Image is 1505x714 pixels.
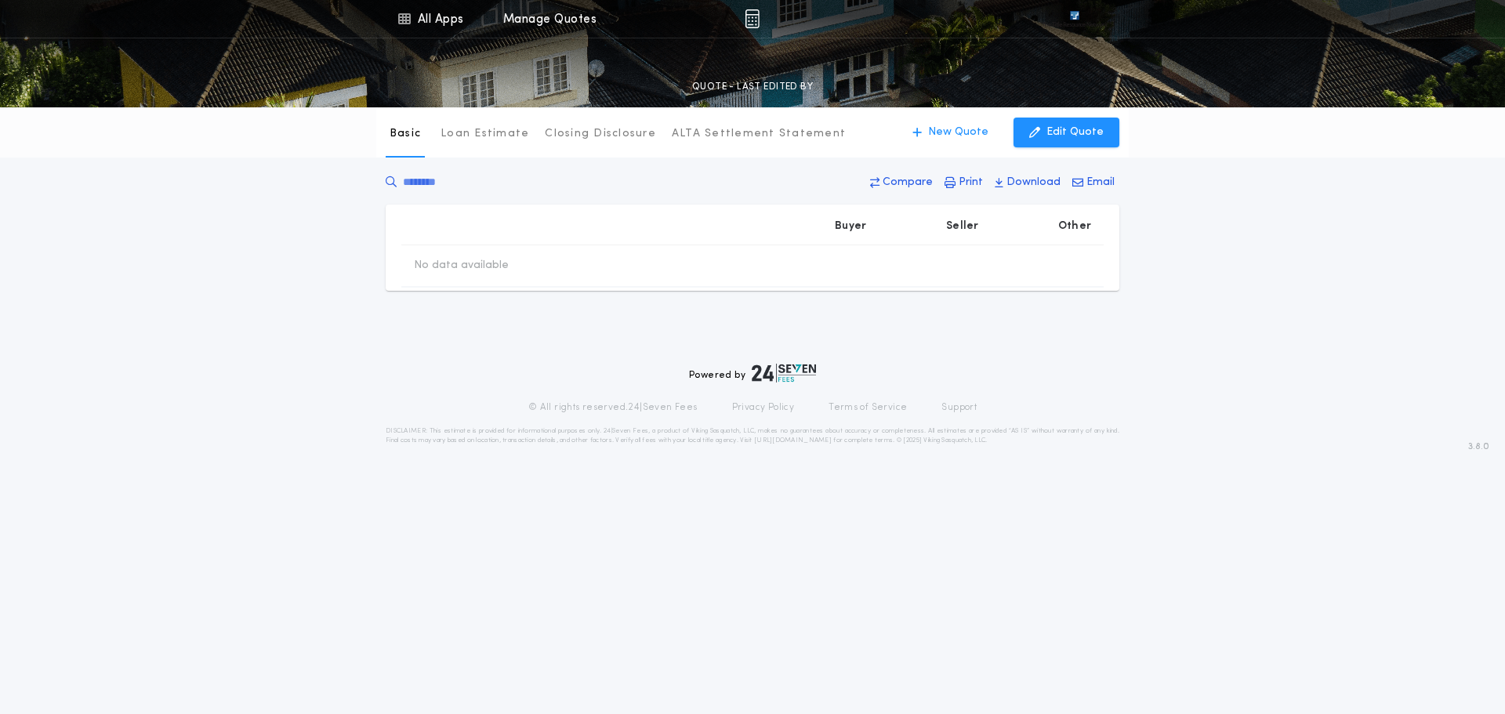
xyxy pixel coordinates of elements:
[545,126,656,142] p: Closing Disclosure
[1042,11,1108,27] img: vs-icon
[835,219,866,234] p: Buyer
[745,9,760,28] img: img
[990,169,1065,197] button: Download
[390,126,421,142] p: Basic
[883,175,933,190] p: Compare
[959,175,983,190] p: Print
[689,364,816,382] div: Powered by
[1086,175,1115,190] p: Email
[441,126,529,142] p: Loan Estimate
[865,169,937,197] button: Compare
[1014,118,1119,147] button: Edit Quote
[829,401,907,414] a: Terms of Service
[692,79,813,95] p: QUOTE - LAST EDITED BY
[1058,219,1091,234] p: Other
[928,125,988,140] p: New Quote
[940,169,988,197] button: Print
[528,401,698,414] p: © All rights reserved. 24|Seven Fees
[672,126,846,142] p: ALTA Settlement Statement
[1046,125,1104,140] p: Edit Quote
[752,364,816,382] img: logo
[754,437,832,444] a: [URL][DOMAIN_NAME]
[386,426,1119,445] p: DISCLAIMER: This estimate is provided for informational purposes only. 24|Seven Fees, a product o...
[941,401,977,414] a: Support
[946,219,979,234] p: Seller
[401,245,521,286] td: No data available
[1006,175,1061,190] p: Download
[1068,169,1119,197] button: Email
[732,401,795,414] a: Privacy Policy
[897,118,1004,147] button: New Quote
[1468,440,1489,454] span: 3.8.0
